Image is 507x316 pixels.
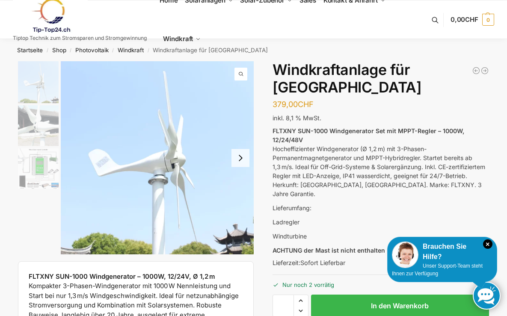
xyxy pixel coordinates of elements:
[118,47,144,54] a: Windkraft
[273,232,489,241] p: Windturbine
[465,15,478,24] span: CHF
[18,105,59,146] img: Mini Wind Turbine
[482,14,494,26] span: 0
[144,47,153,54] span: /
[43,47,52,54] span: /
[61,61,254,254] a: Windrad für Balkon und TerrasseH25d70edd566e438facad4884e2e6271dF
[13,36,147,41] p: Tiptop Technik zum Stromsparen und Stromgewinnung
[300,259,345,266] span: Sofort Lieferbar
[294,295,308,306] span: Increase quantity
[160,20,205,58] a: Windkraft
[273,127,464,143] strong: FLTXNY SUN-1000 Windgenerator Set mit MPPT-Regler – 1000W, 12/24/48V
[273,274,489,289] p: Nur noch 2 vorrätig
[451,15,478,24] span: 0,00
[472,66,480,75] a: Flexible Solarpanels (2×120 W) & SolarLaderegler
[298,100,314,109] span: CHF
[75,47,109,54] a: Photovoltaik
[231,149,249,167] button: Next slide
[273,218,489,227] p: Ladregler
[273,203,489,212] p: Lieferumfang:
[18,148,59,189] img: Beispiel Anschlussmöglickeit
[392,241,418,268] img: Customer service
[61,61,254,254] img: Windrad für Balkon und Terrasse
[273,126,489,198] p: Hocheffizienter Windgenerator (Ø 1,2 m) mit 3-Phasen-Permanentmagnetgenerator und MPPT-Hybridregl...
[483,239,492,249] i: Schließen
[273,100,314,109] bdi: 379,00
[273,259,345,266] span: Lieferzeit:
[451,7,494,33] a: 0,00CHF 0
[52,47,66,54] a: Shop
[273,114,321,122] span: inkl. 8,1 % MwSt.
[480,66,489,75] a: Vertikal Windkraftwerk 2000 Watt
[17,47,43,54] a: Startseite
[163,35,193,43] span: Windkraft
[109,47,118,54] span: /
[29,272,215,280] strong: FLTXNY SUN-1000 Windgenerator – 1000W, 12/24V, Ø 1,2 m
[392,263,483,277] span: Unser Support-Team steht Ihnen zur Verfügung
[273,247,385,254] strong: ACHTUNG der Mast ist nicht enthalten
[18,61,59,103] img: Windrad für Balkon und Terrasse
[273,61,489,96] h1: Windkraftanlage für [GEOGRAPHIC_DATA]
[392,241,492,262] div: Brauchen Sie Hilfe?
[66,47,75,54] span: /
